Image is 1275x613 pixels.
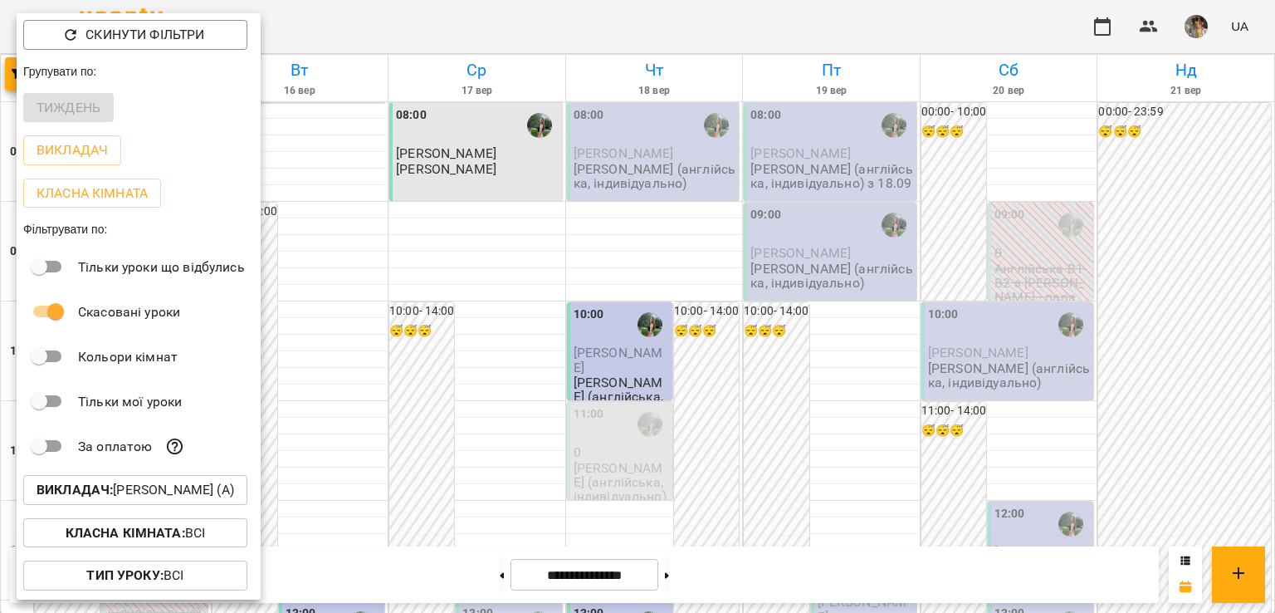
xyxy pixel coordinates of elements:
[85,25,204,45] p: Скинути фільтри
[78,257,245,277] p: Тільки уроки що відбулись
[23,20,247,50] button: Скинути фільтри
[86,566,183,586] p: Всі
[37,140,108,160] p: Викладач
[78,347,178,367] p: Кольори кімнат
[66,523,206,543] p: Всі
[78,302,180,322] p: Скасовані уроки
[23,561,247,591] button: Тип Уроку:Всі
[66,525,185,541] b: Класна кімната :
[23,518,247,548] button: Класна кімната:Всі
[23,135,121,165] button: Викладач
[23,179,161,208] button: Класна кімната
[78,392,182,412] p: Тільки мої уроки
[37,480,234,500] p: [PERSON_NAME] (а)
[17,214,261,244] div: Фільтрувати по:
[23,475,247,505] button: Викладач:[PERSON_NAME] (а)
[37,482,113,498] b: Викладач :
[37,184,148,204] p: Класна кімната
[78,437,152,457] p: За оплатою
[17,56,261,86] div: Групувати по:
[86,567,163,583] b: Тип Уроку :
